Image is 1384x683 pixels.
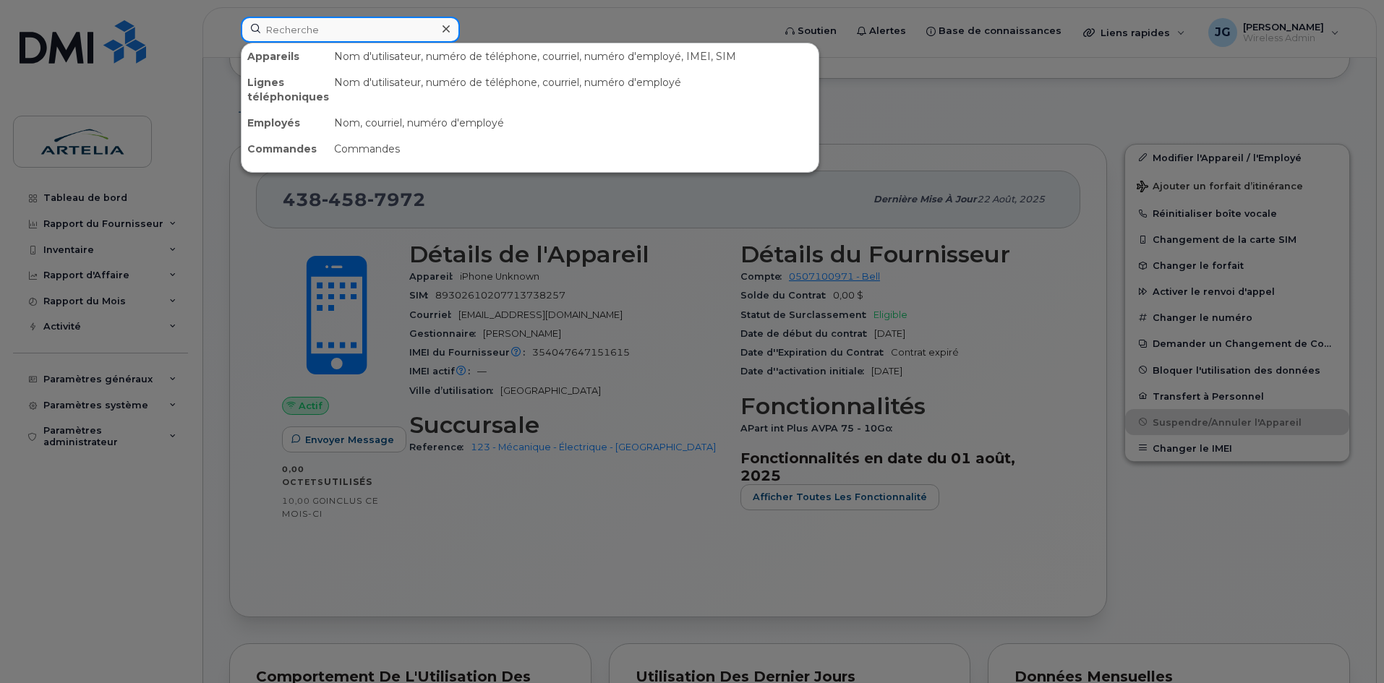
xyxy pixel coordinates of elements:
input: Recherche [241,17,460,43]
div: Commandes [328,136,819,162]
div: Employés [242,110,328,136]
div: Appareils [242,43,328,69]
div: Commandes [242,136,328,162]
div: Lignes téléphoniques [242,69,328,110]
div: Nom d'utilisateur, numéro de téléphone, courriel, numéro d'employé [328,69,819,110]
div: Nom d'utilisateur, numéro de téléphone, courriel, numéro d'employé, IMEI, SIM [328,43,819,69]
div: Nom, courriel, numéro d'employé [328,110,819,136]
